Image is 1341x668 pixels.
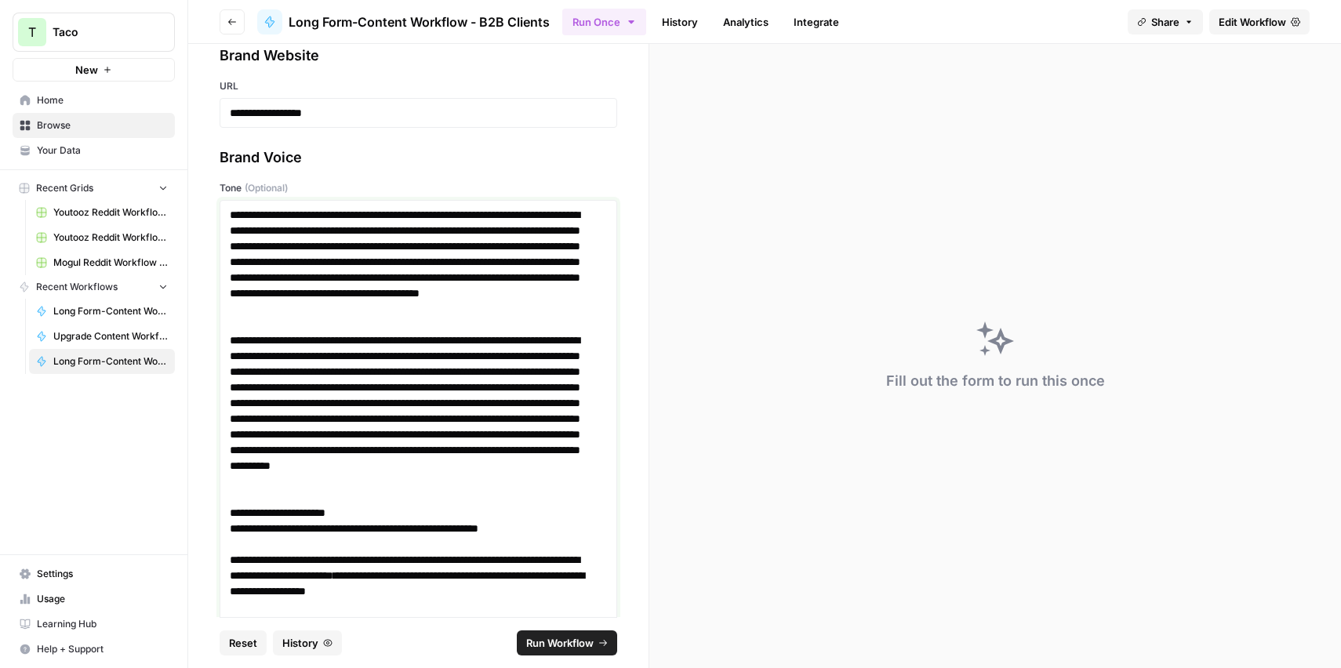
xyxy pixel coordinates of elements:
span: Taco [53,24,147,40]
span: Learning Hub [37,617,168,631]
a: Usage [13,586,175,612]
span: New [75,62,98,78]
button: Run Workflow [517,630,617,655]
button: Recent Workflows [13,275,175,299]
button: History [273,630,342,655]
a: Long Form-Content Workflow - B2B Clients [257,9,550,34]
a: Long Form-Content Workflow - All Clients (New) [29,299,175,324]
a: Youtooz Reddit Workflow Grid (1) [29,200,175,225]
span: Run Workflow [526,635,594,651]
span: History [282,635,318,651]
a: History [652,9,707,34]
span: Share [1151,14,1179,30]
a: Integrate [784,9,849,34]
div: Brand Website [220,45,617,67]
span: Edit Workflow [1219,14,1286,30]
a: Analytics [714,9,778,34]
span: Youtooz Reddit Workflow Grid [53,231,168,245]
a: Youtooz Reddit Workflow Grid [29,225,175,250]
div: Fill out the form to run this once [886,370,1105,392]
a: Home [13,88,175,113]
label: URL [220,79,617,93]
a: Upgrade Content Workflow - Nurx [29,324,175,349]
button: Workspace: Taco [13,13,175,52]
button: Recent Grids [13,176,175,200]
span: Long Form-Content Workflow - All Clients (New) [53,304,168,318]
button: Help + Support [13,637,175,662]
span: Help + Support [37,642,168,656]
button: Run Once [562,9,646,35]
a: Learning Hub [13,612,175,637]
a: Your Data [13,138,175,163]
span: Browse [37,118,168,133]
label: Tone [220,181,617,195]
span: Your Data [37,143,168,158]
span: Settings [37,567,168,581]
span: Recent Grids [36,181,93,195]
span: Youtooz Reddit Workflow Grid (1) [53,205,168,220]
span: Upgrade Content Workflow - Nurx [53,329,168,343]
button: Reset [220,630,267,655]
a: Settings [13,561,175,586]
span: Recent Workflows [36,280,118,294]
button: Share [1128,9,1203,34]
a: Long Form-Content Workflow - B2B Clients [29,349,175,374]
span: Mogul Reddit Workflow Grid (1) [53,256,168,270]
a: Mogul Reddit Workflow Grid (1) [29,250,175,275]
a: Edit Workflow [1209,9,1310,34]
div: Brand Voice [220,147,617,169]
span: Long Form-Content Workflow - B2B Clients [289,13,550,31]
span: Usage [37,592,168,606]
span: Long Form-Content Workflow - B2B Clients [53,354,168,368]
span: Reset [229,635,257,651]
span: (Optional) [245,181,288,195]
a: Browse [13,113,175,138]
span: T [28,23,36,42]
button: New [13,58,175,82]
span: Home [37,93,168,107]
